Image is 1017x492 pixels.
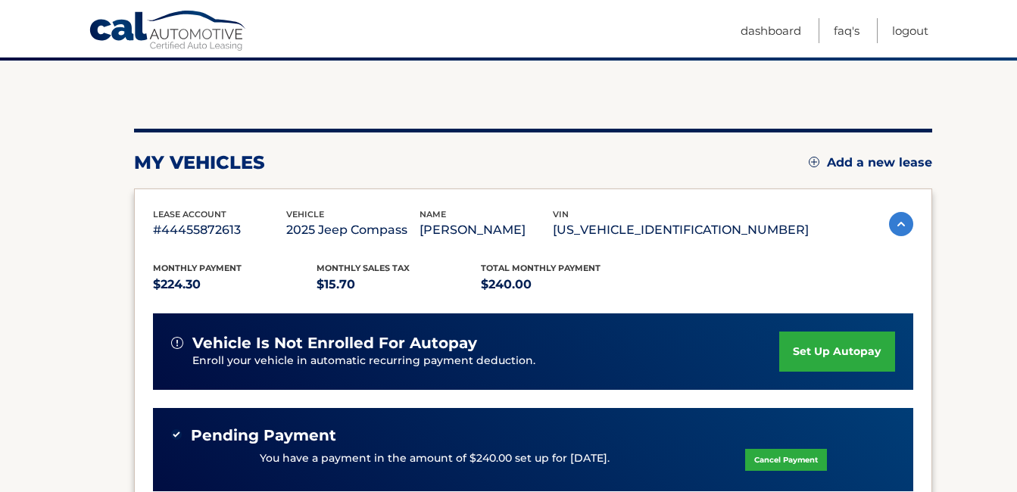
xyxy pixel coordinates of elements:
span: vehicle [286,209,324,220]
img: check-green.svg [171,429,182,440]
h2: my vehicles [134,151,265,174]
a: Add a new lease [809,155,932,170]
a: Logout [892,18,928,43]
p: [PERSON_NAME] [420,220,553,241]
a: FAQ's [834,18,859,43]
a: Cal Automotive [89,10,248,54]
p: 2025 Jeep Compass [286,220,420,241]
p: Enroll your vehicle in automatic recurring payment deduction. [192,353,780,369]
span: name [420,209,446,220]
p: #44455872613 [153,220,286,241]
p: [US_VEHICLE_IDENTIFICATION_NUMBER] [553,220,809,241]
span: vehicle is not enrolled for autopay [192,334,477,353]
img: add.svg [809,157,819,167]
a: Cancel Payment [745,449,827,471]
span: Monthly sales Tax [317,263,410,273]
img: alert-white.svg [171,337,183,349]
p: $224.30 [153,274,317,295]
a: set up autopay [779,332,894,372]
span: lease account [153,209,226,220]
span: Total Monthly Payment [481,263,601,273]
p: $240.00 [481,274,645,295]
img: accordion-active.svg [889,212,913,236]
span: Monthly Payment [153,263,242,273]
p: $15.70 [317,274,481,295]
span: vin [553,209,569,220]
span: Pending Payment [191,426,336,445]
a: Dashboard [741,18,801,43]
p: You have a payment in the amount of $240.00 set up for [DATE]. [260,450,610,467]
